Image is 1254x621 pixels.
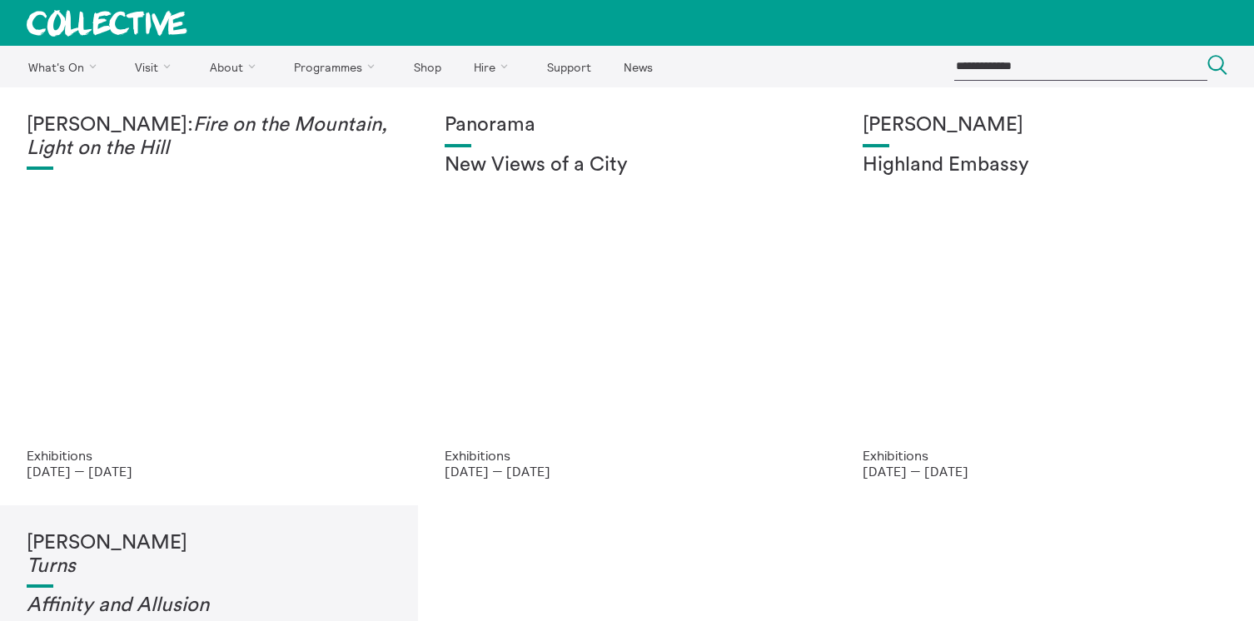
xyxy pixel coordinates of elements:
em: Turns [27,556,76,576]
p: Exhibitions [863,448,1227,463]
p: [DATE] — [DATE] [27,464,391,479]
h1: [PERSON_NAME] [27,532,391,578]
a: What's On [13,46,117,87]
h2: New Views of a City [445,154,809,177]
p: Exhibitions [27,448,391,463]
p: [DATE] — [DATE] [445,464,809,479]
a: Collective Panorama June 2025 small file 8 Panorama New Views of a City Exhibitions [DATE] — [DATE] [418,87,836,505]
p: [DATE] — [DATE] [863,464,1227,479]
em: Affinity and Allusi [27,595,187,615]
a: Support [532,46,605,87]
p: Exhibitions [445,448,809,463]
h1: Panorama [445,114,809,137]
a: Shop [399,46,455,87]
em: Fire on the Mountain, Light on the Hill [27,115,387,158]
a: Visit [121,46,192,87]
a: Hire [460,46,530,87]
h1: [PERSON_NAME]: [27,114,391,160]
a: About [195,46,276,87]
h1: [PERSON_NAME] [863,114,1227,137]
a: News [609,46,667,87]
em: on [187,595,209,615]
a: Programmes [280,46,396,87]
a: Solar wheels 17 [PERSON_NAME] Highland Embassy Exhibitions [DATE] — [DATE] [836,87,1254,505]
h2: Highland Embassy [863,154,1227,177]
